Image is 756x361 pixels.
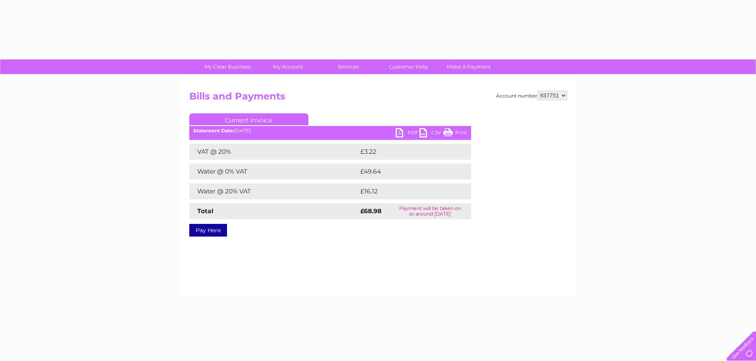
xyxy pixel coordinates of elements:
h2: Bills and Payments [189,91,567,106]
td: Payment will be taken on or around [DATE] [389,203,471,219]
strong: £68.98 [360,207,381,215]
a: Make A Payment [436,59,502,74]
a: Pay Here [189,224,227,237]
a: My Clear Business [195,59,260,74]
td: VAT @ 20% [189,144,358,160]
a: Services [315,59,381,74]
td: £3.22 [358,144,452,160]
a: Print [443,128,467,139]
strong: Total [197,207,214,215]
td: £49.64 [358,164,456,180]
a: Customer Help [376,59,441,74]
a: My Account [255,59,321,74]
div: Account number [496,91,567,100]
a: Current Invoice [189,113,308,125]
td: £16.12 [358,183,454,199]
td: Water @ 20% VAT [189,183,358,199]
a: CSV [419,128,443,139]
a: PDF [396,128,419,139]
b: Statement Date: [193,128,234,134]
td: Water @ 0% VAT [189,164,358,180]
div: [DATE] [189,128,471,134]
